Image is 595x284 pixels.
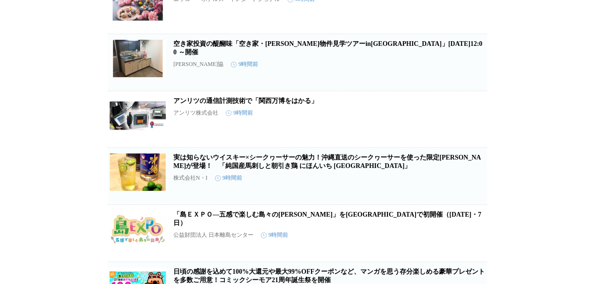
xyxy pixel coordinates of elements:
a: アンリツの通信計測技術で「関西万博をはかる」 [173,97,318,104]
a: 空き家投資の醍醐味「空き家・[PERSON_NAME]物件見学ツアーin[GEOGRAPHIC_DATA]」[DATE]12:00 ～開催 [173,40,483,56]
img: 実は知らないウイスキー×シークヮーサーの魅力！沖縄直送のシークヮーサーを使った限定ドリンクが登場！ 「純国産馬刺しと朝引き鶏 にほんいち 大阪堺筋本町店」 [110,153,166,191]
p: 株式会社N・I [173,174,208,182]
a: 「島ＥＸＰＯ―五感で楽しむ島々の[PERSON_NAME]」を[GEOGRAPHIC_DATA]で初開催（[DATE]・7日） [173,211,481,226]
time: 9時間前 [226,109,253,117]
p: アンリツ株式会社 [173,109,218,117]
img: アンリツの通信計測技術で「関西万博をはかる」 [110,97,166,134]
p: [PERSON_NAME]協 [173,60,223,68]
time: 9時間前 [231,60,258,68]
img: 「島ＥＸＰＯ―五感で楽しむ島々の彩典」を大阪で初開催（9月6日・7日） [110,211,166,248]
a: 実は知らないウイスキー×シークヮーサーの魅力！沖縄直送のシークヮーサーを使った限定[PERSON_NAME]が登場！ 「純国産馬刺しと朝引き鶏 にほんいち [GEOGRAPHIC_DATA]」 [173,154,481,169]
a: 日頃の感謝を込めて100%大還元や最大99%OFFクーポンなど、マンガを思う存分楽しめる豪華プレゼントを多数ご用意！コミックシーモア21周年誕生祭を開催 [173,268,485,284]
time: 9時間前 [215,174,242,182]
p: 公益財団法人 日本離島センター [173,231,253,239]
time: 9時間前 [261,231,288,239]
img: 空き家投資の醍醐味「空き家・古家物件見学ツアーin神戸エリア」8月30日（土）12:00 ～開催 [110,40,166,77]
